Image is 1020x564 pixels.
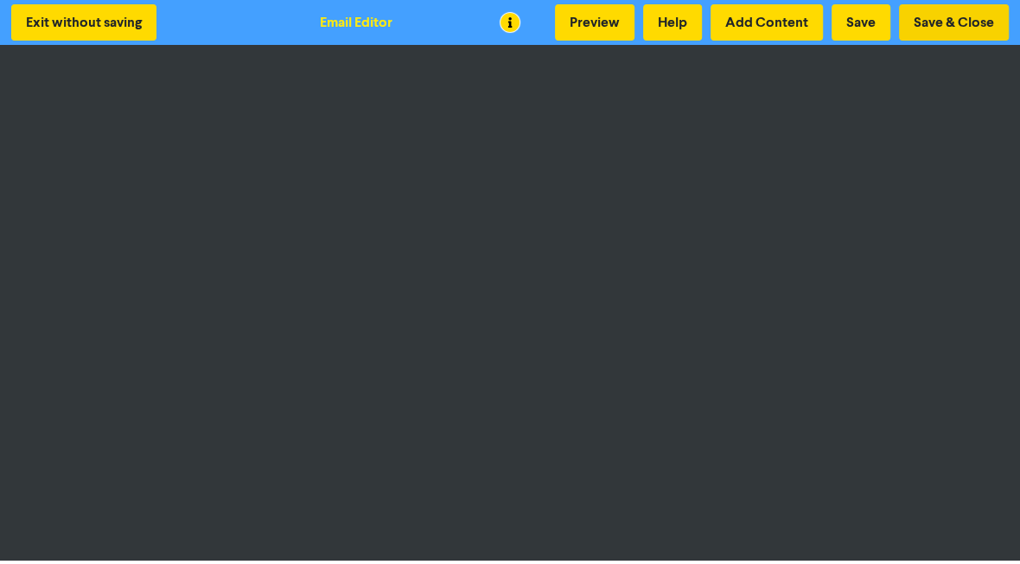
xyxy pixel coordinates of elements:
button: Preview [555,4,634,41]
button: Add Content [711,4,823,41]
div: Email Editor [320,12,392,33]
button: Exit without saving [11,4,156,41]
button: Save [832,4,890,41]
button: Help [643,4,702,41]
button: Save & Close [899,4,1009,41]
